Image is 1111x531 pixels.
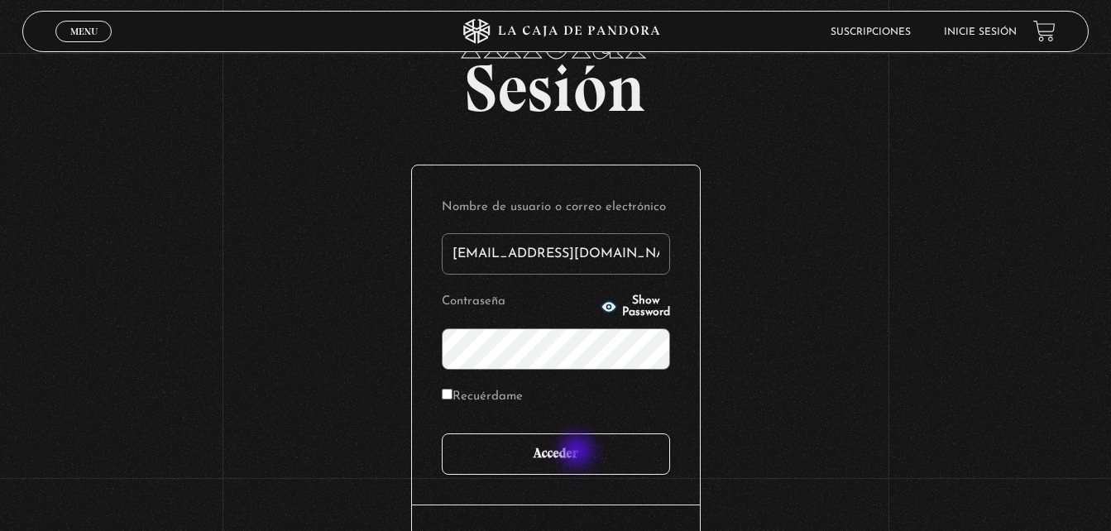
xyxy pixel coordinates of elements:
[65,41,103,52] span: Cerrar
[944,27,1017,37] a: Inicie sesión
[442,195,670,221] label: Nombre de usuario o correo electrónico
[22,2,1089,69] span: Iniciar
[70,26,98,36] span: Menu
[442,289,596,315] label: Contraseña
[831,27,911,37] a: Suscripciones
[442,385,523,410] label: Recuérdame
[1033,20,1056,42] a: View your shopping cart
[601,295,670,318] button: Show Password
[442,433,670,475] input: Acceder
[442,389,453,399] input: Recuérdame
[622,295,670,318] span: Show Password
[22,2,1089,108] h2: Sesión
